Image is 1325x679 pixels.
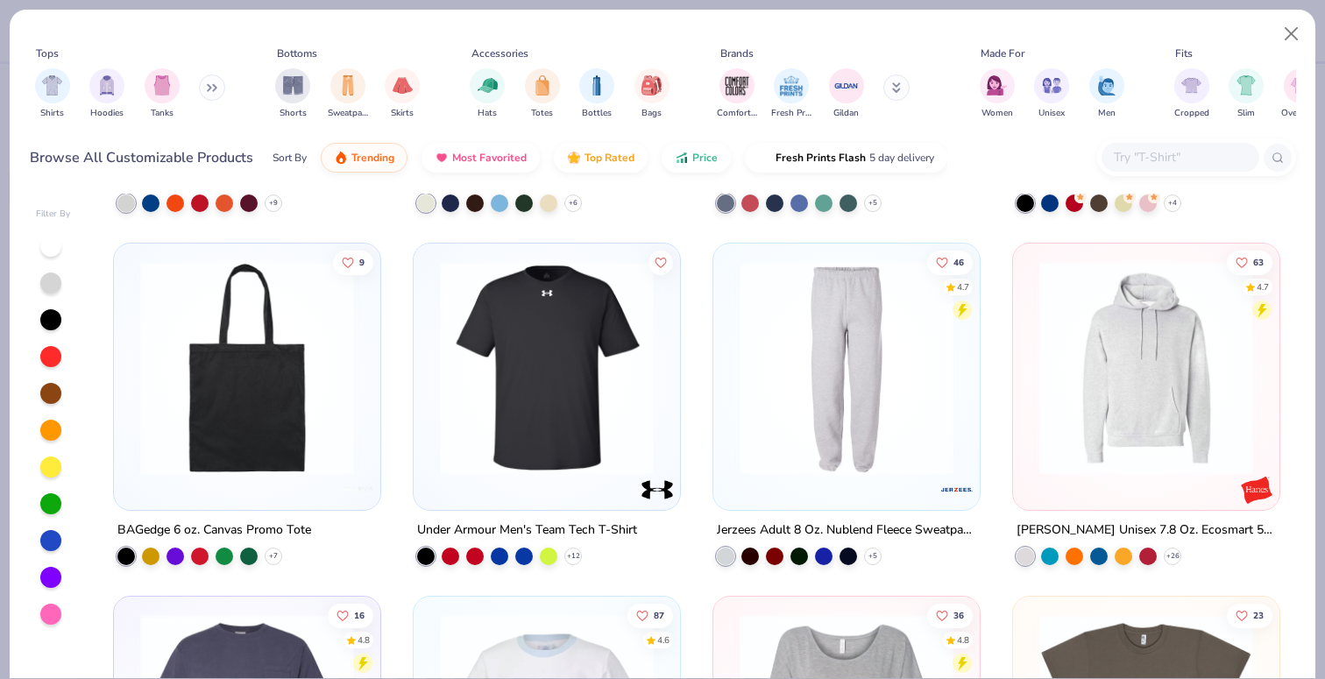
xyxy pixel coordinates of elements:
[151,107,174,120] span: Tanks
[470,68,505,120] button: filter button
[117,520,311,541] div: BAGedge 6 oz. Canvas Promo Tote
[1089,68,1124,120] button: filter button
[829,68,864,120] button: filter button
[269,198,278,209] span: + 9
[771,68,811,120] div: filter for Fresh Prints
[662,261,894,475] img: fe436682-a824-42ac-9e01-bc76688eb7e6
[981,107,1013,120] span: Women
[829,68,864,120] div: filter for Gildan
[393,75,413,95] img: Skirts Image
[321,143,407,173] button: Trending
[1291,75,1311,95] img: Oversized Image
[1227,250,1272,274] button: Like
[525,68,560,120] div: filter for Totes
[980,68,1015,120] button: filter button
[283,75,303,95] img: Shorts Image
[435,151,449,165] img: most_fav.gif
[833,107,859,120] span: Gildan
[745,143,947,173] button: Fresh Prints Flash5 day delivery
[334,250,374,274] button: Like
[731,261,962,475] img: 665f1cf0-24f0-4774-88c8-9b49303e6076
[145,68,180,120] div: filter for Tanks
[648,250,673,274] button: Like
[720,46,754,61] div: Brands
[358,633,371,647] div: 4.8
[634,68,670,120] div: filter for Bags
[981,46,1024,61] div: Made For
[1175,46,1193,61] div: Fits
[471,46,528,61] div: Accessories
[431,261,662,475] img: 90b30111-e6fd-44fd-a01e-9a74b1e3463a
[351,151,394,165] span: Trending
[360,258,365,266] span: 9
[340,472,375,507] img: BAGedge logo
[452,151,527,165] span: Most Favorited
[641,107,662,120] span: Bags
[385,68,420,120] div: filter for Skirts
[627,603,673,627] button: Like
[131,261,363,475] img: 27b5c7c3-e969-429a-aedd-a97ddab816ce
[579,68,614,120] div: filter for Bottles
[40,107,64,120] span: Shirts
[776,151,866,165] span: Fresh Prints Flash
[1275,18,1308,51] button: Close
[654,611,664,619] span: 87
[582,107,612,120] span: Bottles
[42,75,62,95] img: Shirts Image
[355,611,365,619] span: 16
[1281,68,1321,120] div: filter for Oversized
[385,68,420,120] button: filter button
[554,143,648,173] button: Top Rated
[328,68,368,120] div: filter for Sweatpants
[328,68,368,120] button: filter button
[97,75,117,95] img: Hoodies Image
[1034,68,1069,120] div: filter for Unisex
[640,472,675,507] img: Under Armour logo
[1236,75,1256,95] img: Slim Image
[1229,68,1264,120] button: filter button
[1034,68,1069,120] button: filter button
[277,46,317,61] div: Bottoms
[531,107,553,120] span: Totes
[953,258,964,266] span: 46
[280,107,307,120] span: Shorts
[869,148,934,168] span: 5 day delivery
[717,68,757,120] button: filter button
[567,151,581,165] img: TopRated.gif
[329,603,374,627] button: Like
[980,68,1015,120] div: filter for Women
[957,280,969,294] div: 4.7
[758,151,772,165] img: flash.gif
[987,75,1007,95] img: Women Image
[868,551,877,562] span: + 5
[585,151,634,165] span: Top Rated
[89,68,124,120] button: filter button
[662,143,731,173] button: Price
[1227,603,1272,627] button: Like
[338,75,358,95] img: Sweatpants Image
[1238,472,1273,507] img: Hanes logo
[771,68,811,120] button: filter button
[478,75,498,95] img: Hats Image
[724,73,750,99] img: Comfort Colors Image
[939,472,974,507] img: Jerzees logo
[569,198,577,209] span: + 6
[833,73,860,99] img: Gildan Image
[771,107,811,120] span: Fresh Prints
[422,143,540,173] button: Most Favorited
[927,250,973,274] button: Like
[30,147,253,168] div: Browse All Customizable Products
[35,68,70,120] button: filter button
[478,107,497,120] span: Hats
[35,68,70,120] div: filter for Shirts
[275,68,310,120] button: filter button
[1042,75,1062,95] img: Unisex Image
[1181,75,1201,95] img: Cropped Image
[328,107,368,120] span: Sweatpants
[1038,107,1065,120] span: Unisex
[90,107,124,120] span: Hoodies
[36,46,59,61] div: Tops
[145,68,180,120] button: filter button
[778,73,804,99] img: Fresh Prints Image
[1098,107,1116,120] span: Men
